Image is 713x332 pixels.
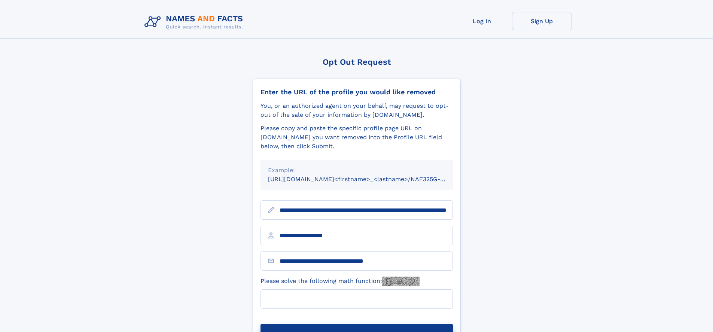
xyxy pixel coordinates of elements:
[512,12,572,30] a: Sign Up
[253,57,461,67] div: Opt Out Request
[260,124,453,151] div: Please copy and paste the specific profile page URL on [DOMAIN_NAME] you want removed into the Pr...
[268,166,445,175] div: Example:
[260,101,453,119] div: You, or an authorized agent on your behalf, may request to opt-out of the sale of your informatio...
[268,176,467,183] small: [URL][DOMAIN_NAME]<firstname>_<lastname>/NAF325G-xxxxxxxx
[260,88,453,96] div: Enter the URL of the profile you would like removed
[452,12,512,30] a: Log In
[260,277,420,286] label: Please solve the following math function:
[141,12,249,32] img: Logo Names and Facts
